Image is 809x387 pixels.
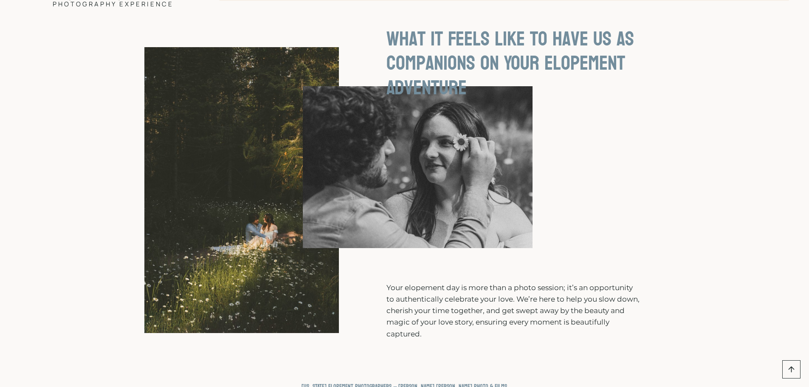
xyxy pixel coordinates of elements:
[386,27,665,100] h2: What it Feels Like to Have Us as Companions on Your Elopement Adventure
[782,360,801,379] a: Scroll to top
[303,86,533,248] img: Groom places daisy behind the brides ear taken by Montana elopement photographers.
[144,47,339,333] img: Montana couple sitting in a field of daisies with the sun shining upon them taken by Montana Elop...
[386,282,641,340] p: Your elopement day is more than a photo session; it’s an opportunity to authentically celebrate y...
